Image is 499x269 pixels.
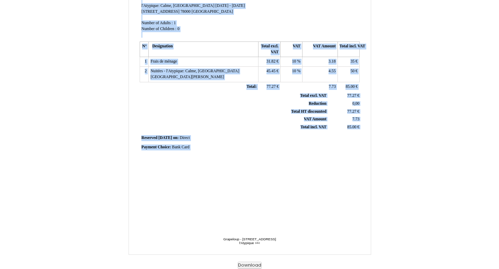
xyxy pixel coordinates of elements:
span: Total: [246,84,256,89]
td: € [338,57,359,67]
td: 1 [140,57,149,67]
span: 50 [350,69,354,73]
span: 77.27 [266,84,275,89]
th: VAT Amount [303,42,338,57]
span: Number of Adults : [141,21,173,25]
span: [GEOGRAPHIC_DATA] [192,9,233,14]
span: l'Atypique >•< [239,241,260,245]
span: [DATE] [158,136,172,140]
td: 2 [140,67,149,82]
span: Bank Card [172,145,189,149]
span: 10 [292,69,296,73]
span: Total HT discounted [291,109,326,114]
span: 77.27 [347,109,356,114]
td: € [328,123,361,131]
td: € [338,82,359,92]
th: Total excl. VAT [259,42,280,57]
span: Payment Choice: [141,145,171,149]
th: Total incl. VAT [338,42,359,57]
span: 35 [350,59,354,64]
span: Frais de ménage [150,59,177,64]
span: 0,00 [352,101,359,106]
span: 31.82 [266,59,275,64]
span: Nuitées - l'Atypique: Calme, [GEOGRAPHIC_DATA] [GEOGRAPHIC_DATA][PERSON_NAME] [150,69,239,79]
span: VAT Amount [304,117,326,121]
td: % [280,57,302,67]
span: 3.18 [329,59,335,64]
td: % [280,67,302,82]
span: [STREET_ADDRESS] [141,9,180,14]
span: 45.45 [266,69,275,73]
th: N° [140,42,149,57]
span: 85.00 [345,84,354,89]
th: VAT [280,42,302,57]
td: € [259,57,280,67]
td: € [328,108,361,115]
td: € [328,92,361,100]
span: Grapeloup - [STREET_ADDRESS] [223,237,276,241]
span: 1 [174,21,176,25]
span: 85.00 [347,125,356,129]
span: [DATE] - [DATE] [216,3,245,8]
span: 0 [177,27,180,31]
span: 78000 [181,9,191,14]
td: € [259,67,280,82]
span: Direct [180,136,190,140]
span: 77.27 [347,93,356,98]
span: Total excl. VAT [300,93,326,98]
span: 4.55 [329,69,335,73]
span: on: [173,136,178,140]
span: Reduction [309,101,326,106]
span: Reserved [141,136,157,140]
span: Number of Children : [141,27,176,31]
td: € [338,67,359,82]
span: 7.73 [352,117,359,121]
span: Total incl. VAT [300,125,326,129]
button: Download [238,262,262,269]
span: 10 [292,59,296,64]
td: € [259,82,280,92]
span: 7.73 [329,84,336,89]
span: l'Atypique: Calme, [GEOGRAPHIC_DATA] [141,3,215,8]
th: Designation [149,42,259,57]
